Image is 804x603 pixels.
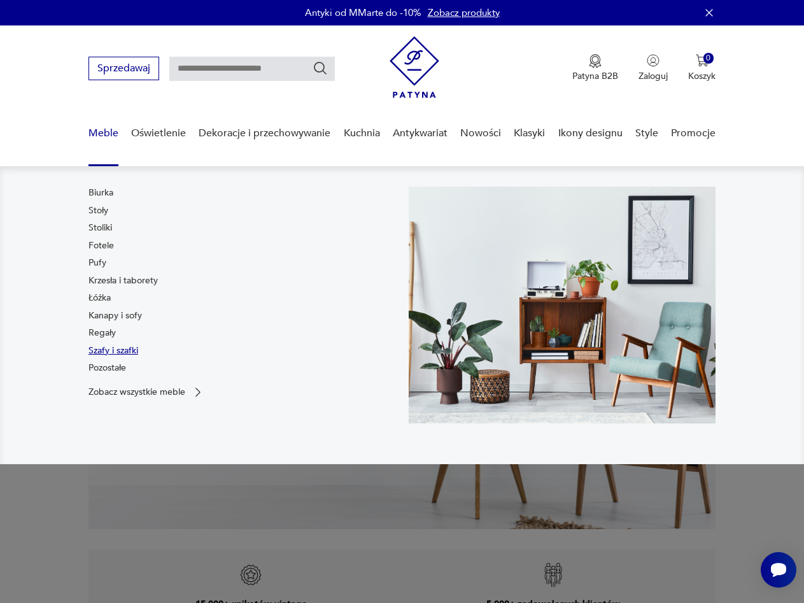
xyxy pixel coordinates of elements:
[572,54,618,82] button: Patyna B2B
[688,70,716,82] p: Koszyk
[88,344,138,357] a: Szafy i szafki
[572,70,618,82] p: Patyna B2B
[572,54,618,82] a: Ikona medaluPatyna B2B
[88,388,185,396] p: Zobacz wszystkie meble
[88,327,116,339] a: Regały
[390,36,439,98] img: Patyna - sklep z meblami i dekoracjami vintage
[558,109,623,158] a: Ikony designu
[635,109,658,158] a: Style
[88,257,106,269] a: Pufy
[688,54,716,82] button: 0Koszyk
[589,54,602,68] img: Ikona medalu
[88,239,114,252] a: Fotele
[696,54,709,67] img: Ikona koszyka
[88,292,111,304] a: Łóżka
[393,109,448,158] a: Antykwariat
[88,65,159,74] a: Sprzedawaj
[88,386,204,399] a: Zobacz wszystkie meble
[409,187,716,423] img: 969d9116629659dbb0bd4e745da535dc.jpg
[761,552,796,588] iframe: Smartsupp widget button
[88,309,142,322] a: Kanapy i sofy
[671,109,716,158] a: Promocje
[313,60,328,76] button: Szukaj
[638,54,668,82] button: Zaloguj
[88,57,159,80] button: Sprzedawaj
[88,204,108,217] a: Stoły
[88,109,118,158] a: Meble
[305,6,421,19] p: Antyki od MMarte do -10%
[88,274,158,287] a: Krzesła i taborety
[88,222,112,234] a: Stoliki
[88,362,126,374] a: Pozostałe
[88,187,113,199] a: Biurka
[703,53,714,64] div: 0
[428,6,500,19] a: Zobacz produkty
[514,109,545,158] a: Klasyki
[638,70,668,82] p: Zaloguj
[199,109,330,158] a: Dekoracje i przechowywanie
[460,109,501,158] a: Nowości
[131,109,186,158] a: Oświetlenie
[344,109,380,158] a: Kuchnia
[647,54,659,67] img: Ikonka użytkownika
